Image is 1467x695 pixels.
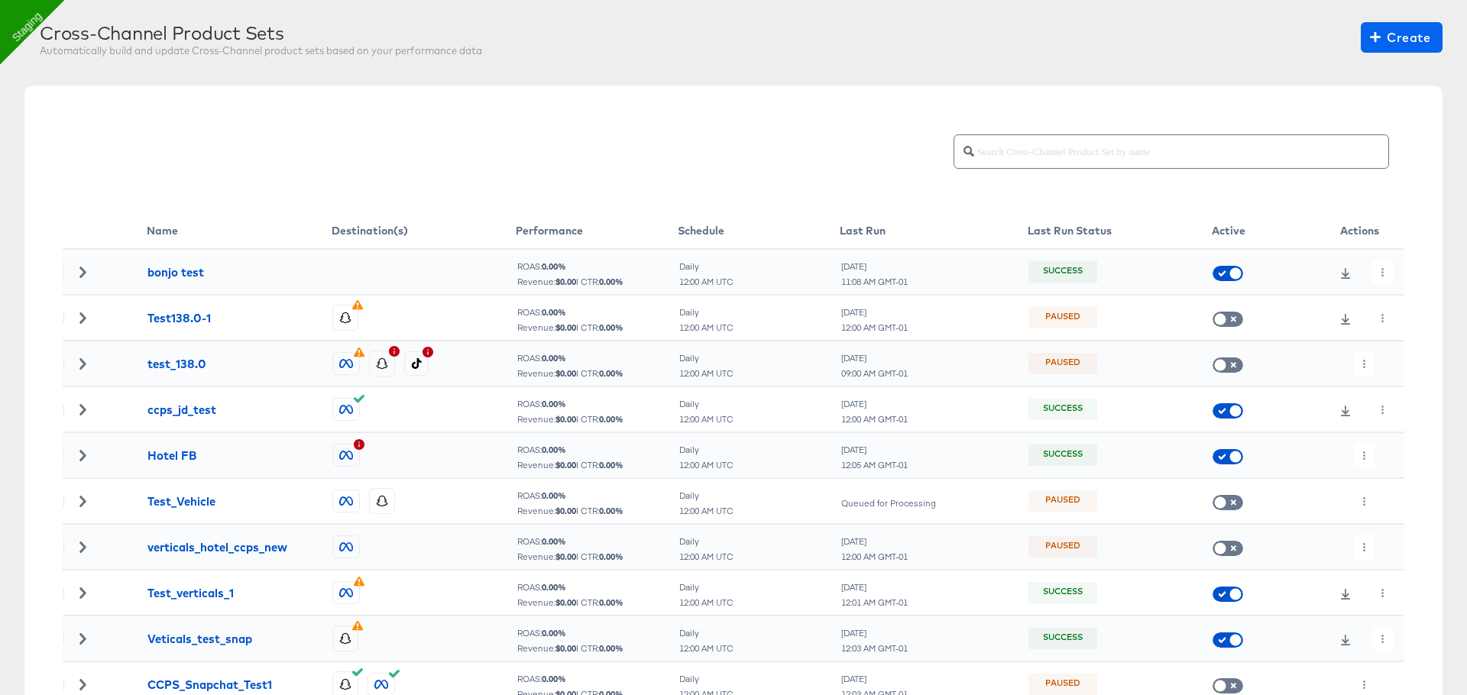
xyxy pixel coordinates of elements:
div: 12:00 AM UTC [678,368,734,379]
div: Veticals_test_snap [147,631,252,647]
th: Name [147,213,332,249]
div: Hotel FB [147,448,196,464]
div: Daily [678,307,734,318]
div: Revenue: | CTR: [517,460,677,470]
th: Last Run [840,213,1028,249]
div: Test_Vehicle [147,493,215,509]
div: 12:00 AM UTC [678,643,734,654]
div: Success [1043,265,1083,279]
div: [DATE] [840,261,908,272]
th: Schedule [678,213,840,249]
div: [DATE] [840,628,908,638]
div: Toggle Row Expanded [63,358,102,369]
b: $ 0.00 [555,459,576,470]
b: 0.00 % [599,367,623,379]
div: Revenue: | CTR: [517,414,677,425]
b: 0.00 % [542,490,566,501]
div: Paused [1045,357,1080,370]
div: Test_verticals_1 [147,585,234,601]
div: Revenue: | CTR: [517,551,677,562]
b: 0.00 % [542,444,566,455]
div: CCPS_Snapchat_Test1 [147,677,272,693]
div: Toggle Row Expanded [63,267,102,277]
b: 0.00 % [599,322,623,333]
b: 0.00 % [599,551,623,562]
div: 12:00 AM GMT-01 [840,414,908,425]
th: Actions [1315,213,1404,249]
b: $ 0.00 [555,551,576,562]
b: 0.00 % [599,276,623,287]
div: 12:00 AM UTC [678,551,734,562]
div: ROAS: [517,353,677,364]
b: 0.00 % [542,306,566,318]
div: bonjo test [147,264,204,280]
th: Performance [516,213,678,249]
div: [DATE] [840,307,908,318]
b: 0.00 % [599,413,623,425]
div: Toggle Row Expanded [63,587,102,598]
div: Revenue: | CTR: [517,597,677,608]
div: Toggle Row Expanded [63,312,102,323]
b: $ 0.00 [555,642,576,654]
div: [DATE] [840,536,908,547]
div: 12:05 AM GMT-01 [840,460,908,470]
b: 0.00 % [542,260,566,272]
div: Automatically build and update Cross-Channel product sets based on your performance data [40,44,482,58]
div: Revenue: | CTR: [517,276,677,287]
div: 11:08 AM GMT-01 [840,276,908,287]
input: Search Cross-Channel Product Set by name [974,129,1388,162]
div: Daily [678,353,734,364]
b: 0.00 % [599,505,623,516]
div: Revenue: | CTR: [517,506,677,516]
div: 12:00 AM UTC [678,506,734,516]
div: ROAS: [517,490,677,501]
div: ROAS: [517,399,677,409]
div: 12:00 AM UTC [678,460,734,470]
div: 09:00 AM GMT-01 [840,368,908,379]
div: Daily [678,628,734,638]
div: ROAS: [517,674,677,684]
div: Daily [678,261,734,272]
div: Daily [678,536,734,547]
div: Paused [1045,311,1080,325]
div: Toggle Row Expanded [63,633,102,644]
button: Create [1361,22,1443,53]
div: Test138.0-1 [147,310,211,326]
b: 0.00 % [599,596,623,608]
div: Daily [678,444,734,455]
div: 12:00 AM UTC [678,276,734,287]
div: 12:00 AM UTC [678,322,734,333]
div: Toggle Row Expanded [63,679,102,690]
div: Cross-Channel Product Sets [40,22,482,44]
div: 12:03 AM GMT-01 [840,643,908,654]
div: ROAS: [517,307,677,318]
div: ROAS: [517,628,677,638]
div: ROAS: [517,582,677,593]
b: 0.00 % [542,398,566,409]
b: $ 0.00 [555,596,576,608]
b: 0.00 % [599,642,623,654]
div: test_138.0 [147,356,206,372]
div: 12:01 AM GMT-01 [840,597,908,608]
div: Daily [678,582,734,593]
b: 0.00 % [542,581,566,593]
b: $ 0.00 [555,276,576,287]
div: Toggle Row Expanded [63,404,102,415]
div: Paused [1045,677,1080,691]
div: verticals_hotel_ccps_new [147,539,287,555]
th: Destination(s) [332,213,516,249]
div: 12:00 AM UTC [678,597,734,608]
b: $ 0.00 [555,413,576,425]
th: Active [1212,213,1315,249]
div: Daily [678,399,734,409]
b: 0.00 % [542,352,566,364]
div: [DATE] [840,353,908,364]
div: [DATE] [840,674,908,684]
div: Paused [1045,494,1080,508]
b: 0.00 % [542,673,566,684]
div: Success [1043,632,1083,645]
div: Revenue: | CTR: [517,368,677,379]
div: Toggle Row Expanded [63,450,102,461]
div: 12:00 AM GMT-01 [840,551,908,562]
div: 12:00 AM UTC [678,414,734,425]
